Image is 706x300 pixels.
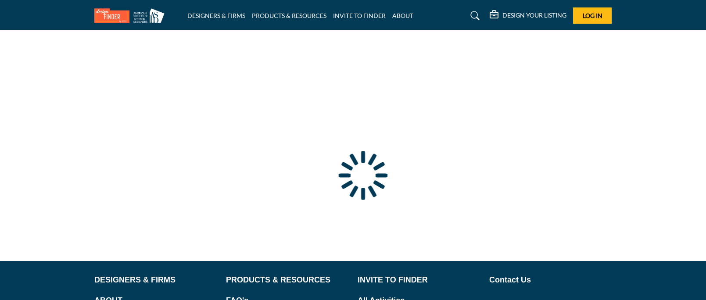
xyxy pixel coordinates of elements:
a: DESIGNERS & FIRMS [187,12,245,19]
a: PRODUCTS & RESOURCES [252,12,326,19]
img: Site Logo [94,8,169,23]
h5: DESIGN YOUR LISTING [502,11,566,19]
a: PRODUCTS & RESOURCES [226,274,348,286]
div: DESIGN YOUR LISTING [490,11,566,21]
a: DESIGNERS & FIRMS [94,274,217,286]
a: ABOUT [392,12,413,19]
a: INVITE TO FINDER [358,274,480,286]
span: Log In [583,12,602,19]
a: Contact Us [489,274,612,286]
a: Search [462,9,485,23]
button: Log In [573,7,612,24]
a: INVITE TO FINDER [333,12,386,19]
